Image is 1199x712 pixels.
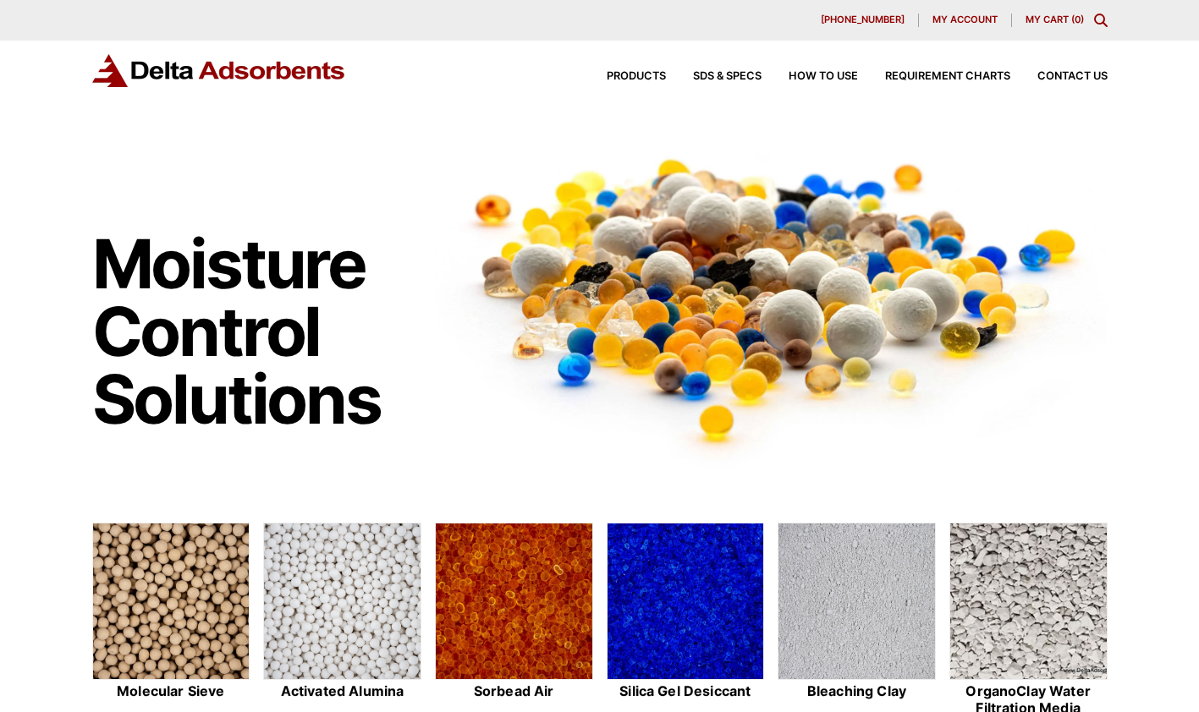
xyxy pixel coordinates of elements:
h2: Bleaching Clay [778,683,936,699]
img: Image [435,128,1108,468]
h2: Sorbead Air [435,683,593,699]
span: 0 [1075,14,1081,25]
div: Toggle Modal Content [1094,14,1108,27]
span: How to Use [789,71,858,82]
h2: Silica Gel Desiccant [607,683,765,699]
a: How to Use [762,71,858,82]
a: Requirement Charts [858,71,1010,82]
a: SDS & SPECS [666,71,762,82]
span: SDS & SPECS [693,71,762,82]
a: My Cart (0) [1026,14,1084,25]
img: Delta Adsorbents [92,54,346,87]
a: My account [919,14,1012,27]
h1: Moisture Control Solutions [92,230,419,433]
span: Requirement Charts [885,71,1010,82]
span: Contact Us [1037,71,1108,82]
h2: Molecular Sieve [92,683,250,699]
span: Products [607,71,666,82]
a: [PHONE_NUMBER] [807,14,919,27]
h2: Activated Alumina [263,683,421,699]
span: [PHONE_NUMBER] [821,15,905,25]
a: Contact Us [1010,71,1108,82]
span: My account [932,15,998,25]
a: Products [580,71,666,82]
